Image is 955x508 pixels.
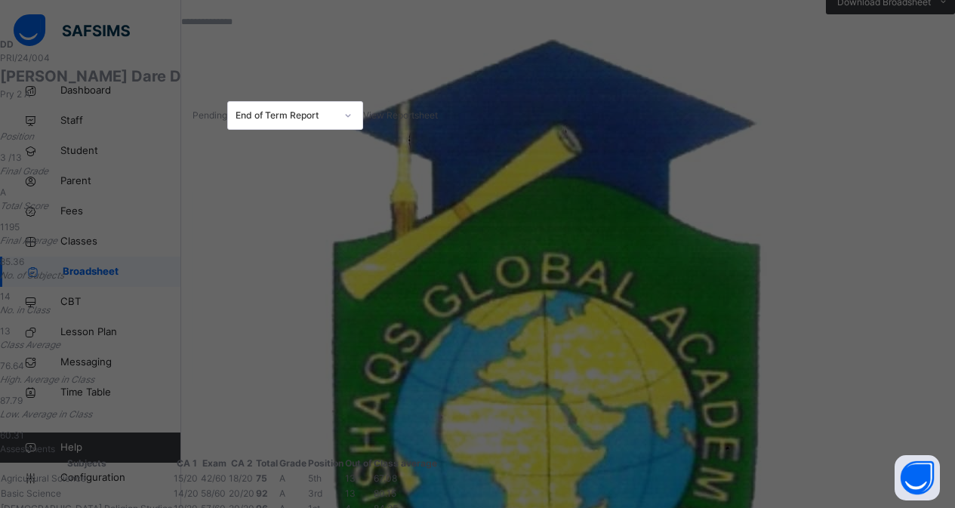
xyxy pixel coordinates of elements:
[345,488,356,499] span: 13
[1,488,61,499] span: Basic Science
[67,457,106,469] span: Subjects
[279,488,285,499] span: A
[229,473,253,484] span: 18
[256,488,268,499] span: 92
[183,473,198,484] span: / 20
[256,457,278,469] span: Total
[193,109,227,121] span: Pending
[174,488,199,499] span: 14
[212,473,226,484] span: / 60
[229,488,254,499] span: 20
[240,488,254,499] span: / 20
[239,473,253,484] span: / 20
[236,109,335,122] div: End of Term Report
[1,473,86,484] span: Agricultural Science
[308,473,322,484] span: 5th
[279,473,285,484] span: A
[211,488,226,499] span: / 60
[345,473,356,484] span: 13
[202,457,226,469] span: Exam
[374,457,437,469] span: Class average
[374,488,396,499] span: 80.15
[308,488,322,499] span: 3rd
[279,457,307,469] span: Grade
[177,457,197,469] span: CA 1
[8,152,22,163] span: /13
[308,457,343,469] span: Position
[201,488,226,499] span: 58
[363,109,438,121] span: View Reportsheet
[256,473,267,484] span: 75
[184,488,199,499] span: / 20
[345,457,372,469] span: Out of
[374,473,397,484] span: 67.08
[201,473,226,484] span: 42
[231,457,253,469] span: CA 2
[895,455,940,500] button: Open asap
[174,473,198,484] span: 15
